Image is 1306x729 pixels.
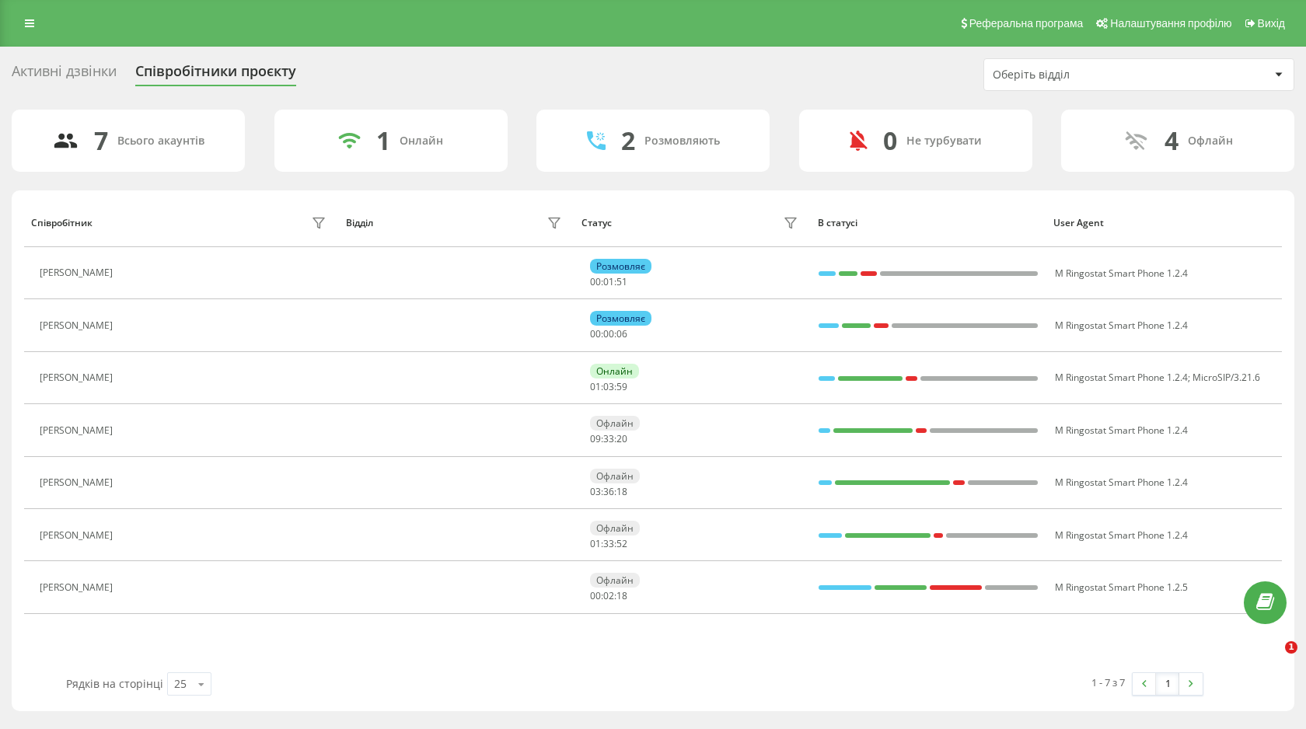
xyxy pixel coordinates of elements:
[621,126,635,155] div: 2
[906,134,982,148] div: Не турбувати
[1091,675,1125,690] div: 1 - 7 з 7
[1188,134,1233,148] div: Офлайн
[40,530,117,541] div: [PERSON_NAME]
[1253,641,1290,678] iframe: Intercom live chat
[616,537,627,550] span: 52
[40,582,117,593] div: [PERSON_NAME]
[66,676,163,691] span: Рядків на сторінці
[603,537,614,550] span: 33
[590,382,627,392] div: : :
[590,434,627,445] div: : :
[603,380,614,393] span: 03
[117,134,204,148] div: Всього акаунтів
[1055,319,1188,332] span: M Ringostat Smart Phone 1.2.4
[590,589,601,602] span: 00
[590,432,601,445] span: 09
[1193,371,1260,384] span: MicroSIP/3.21.6
[603,589,614,602] span: 02
[1055,371,1188,384] span: M Ringostat Smart Phone 1.2.4
[590,469,640,483] div: Офлайн
[616,327,627,340] span: 06
[818,218,1039,228] div: В статусі
[1055,528,1188,542] span: M Ringostat Smart Phone 1.2.4
[1110,17,1231,30] span: Налаштування профілю
[590,487,627,497] div: : :
[590,277,627,288] div: : :
[590,380,601,393] span: 01
[590,591,627,602] div: : :
[616,275,627,288] span: 51
[603,327,614,340] span: 00
[1055,476,1188,489] span: M Ringostat Smart Phone 1.2.4
[590,259,651,274] div: Розмовляє
[40,267,117,278] div: [PERSON_NAME]
[590,364,639,378] div: Онлайн
[40,477,117,488] div: [PERSON_NAME]
[969,17,1084,30] span: Реферальна програма
[590,311,651,326] div: Розмовляє
[590,485,601,498] span: 03
[1165,126,1179,155] div: 4
[1053,218,1275,228] div: User Agent
[993,68,1179,82] div: Оберіть відділ
[12,63,117,87] div: Активні дзвінки
[590,327,601,340] span: 00
[1156,673,1179,695] a: 1
[616,432,627,445] span: 20
[40,425,117,436] div: [PERSON_NAME]
[603,275,614,288] span: 01
[346,218,373,228] div: Відділ
[1055,581,1188,594] span: M Ringostat Smart Phone 1.2.5
[590,539,627,549] div: : :
[616,485,627,498] span: 18
[376,126,390,155] div: 1
[590,537,601,550] span: 01
[616,589,627,602] span: 18
[603,432,614,445] span: 33
[1055,267,1188,280] span: M Ringostat Smart Phone 1.2.4
[616,380,627,393] span: 59
[590,521,640,535] div: Офлайн
[603,485,614,498] span: 36
[590,329,627,340] div: : :
[644,134,720,148] div: Розмовляють
[40,372,117,383] div: [PERSON_NAME]
[1258,17,1285,30] span: Вихід
[590,275,601,288] span: 00
[581,218,612,228] div: Статус
[1285,641,1297,654] span: 1
[1055,424,1188,437] span: M Ringostat Smart Phone 1.2.4
[883,126,897,155] div: 0
[590,416,640,431] div: Офлайн
[590,573,640,588] div: Офлайн
[40,320,117,331] div: [PERSON_NAME]
[94,126,108,155] div: 7
[31,218,93,228] div: Співробітник
[174,676,187,692] div: 25
[135,63,296,87] div: Співробітники проєкту
[400,134,443,148] div: Онлайн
